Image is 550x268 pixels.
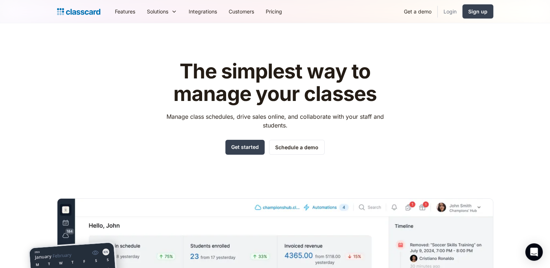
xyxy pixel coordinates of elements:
a: Sign up [462,4,493,19]
div: Solutions [141,3,183,20]
h1: The simplest way to manage your classes [160,60,390,105]
div: Open Intercom Messenger [525,243,543,261]
div: Solutions [147,8,168,15]
a: Integrations [183,3,223,20]
a: Get started [225,140,265,155]
p: Manage class schedules, drive sales online, and collaborate with your staff and students. [160,112,390,130]
a: Features [109,3,141,20]
div: Sign up [468,8,487,15]
a: Get a demo [398,3,437,20]
a: Customers [223,3,260,20]
a: Pricing [260,3,288,20]
a: home [57,7,100,17]
a: Schedule a demo [269,140,325,155]
a: Login [438,3,462,20]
